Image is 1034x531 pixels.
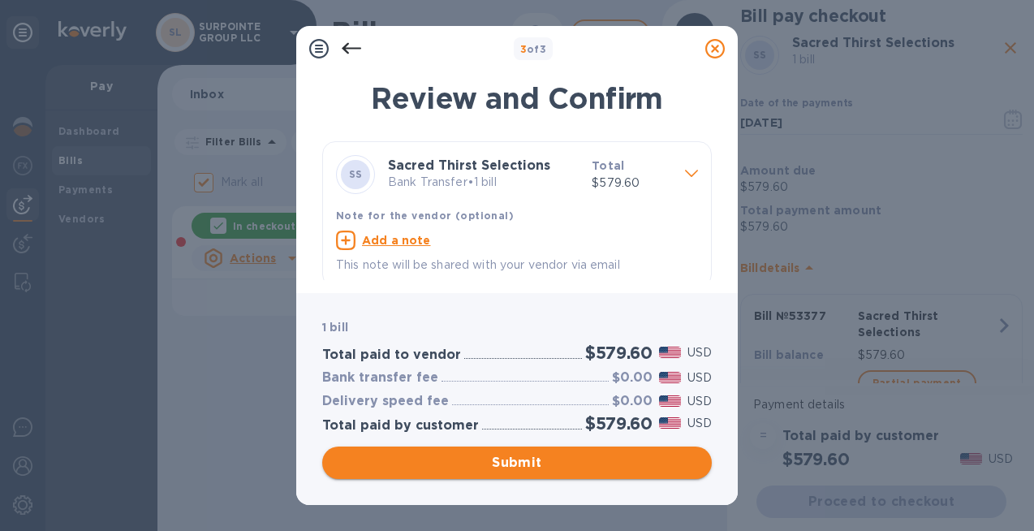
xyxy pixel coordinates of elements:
img: USD [659,347,681,358]
p: Bank Transfer • 1 bill [388,174,579,191]
u: Add a note [362,234,431,247]
img: USD [659,395,681,407]
p: USD [687,415,712,432]
b: 1 bill [322,321,348,334]
b: Note for the vendor (optional) [336,209,514,222]
h3: Delivery speed fee [322,394,449,409]
h3: Total paid by customer [322,418,479,434]
button: Submit [322,447,712,479]
h2: $579.60 [585,343,653,363]
p: USD [687,344,712,361]
p: $579.60 [592,175,672,192]
h2: $579.60 [585,413,653,434]
p: This note will be shared with your vendor via email [336,257,698,274]
b: Total [592,159,624,172]
div: SSSacred Thirst SelectionsBank Transfer•1 billTotal$579.60Note for the vendor (optional)Add a not... [336,155,698,274]
h3: $0.00 [612,394,653,409]
h3: $0.00 [612,370,653,386]
span: Submit [335,453,699,473]
img: USD [659,372,681,383]
b: Sacred Thirst Selections [388,158,550,173]
p: USD [687,369,712,386]
b: SS [349,168,363,180]
h1: Review and Confirm [322,81,712,115]
p: USD [687,393,712,410]
b: of 3 [520,43,547,55]
span: 3 [520,43,527,55]
h3: Total paid to vendor [322,348,461,363]
h3: Bank transfer fee [322,370,438,386]
img: USD [659,417,681,429]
